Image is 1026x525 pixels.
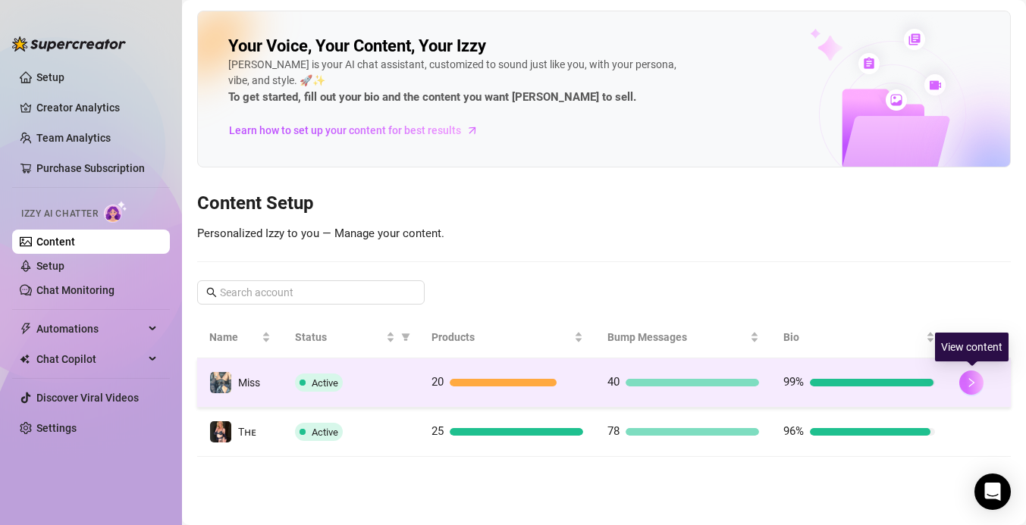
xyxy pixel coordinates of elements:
span: 20 [431,375,444,389]
span: 25 [431,424,444,438]
a: Purchase Subscription [36,156,158,180]
a: Settings [36,422,77,434]
span: search [206,287,217,298]
span: Products [431,329,571,345]
span: Bio [783,329,923,345]
input: Search account [220,284,403,301]
span: Active [312,377,338,389]
span: Bump Messages [607,329,747,345]
span: 40 [607,375,620,389]
img: Chat Copilot [20,354,30,364]
span: Miss [238,377,260,389]
span: filter [401,333,410,342]
span: right [966,377,977,388]
span: Personalized Izzy to you — Manage your content. [197,227,444,240]
a: Creator Analytics [36,95,158,120]
strong: To get started, fill out your bio and the content you want [PERSON_NAME] to sell. [228,90,636,104]
a: Discover Viral Videos [36,392,139,404]
div: View content [935,333,1009,361]
span: Status [295,329,383,345]
span: arrow-right [465,123,480,138]
th: Bump Messages [595,317,771,358]
span: Automations [36,317,144,341]
span: 96% [783,424,804,438]
img: ai-chatter-content-library-cLFOSyPT.png [775,12,1010,167]
span: filter [398,326,413,348]
span: Chat Copilot [36,347,144,371]
a: Content [36,236,75,248]
div: Open Intercom Messenger [974,473,1011,510]
th: Products [419,317,595,358]
th: Name [197,317,283,358]
span: Izzy AI Chatter [21,207,98,221]
a: Learn how to set up your content for best results [228,118,490,142]
span: Active [312,427,338,438]
button: right [959,370,984,395]
span: 78 [607,424,620,438]
span: Learn how to set up your content for best results [229,122,461,139]
th: Bio [771,317,947,358]
span: Name [209,329,259,345]
img: Miss [210,372,231,393]
div: [PERSON_NAME] is your AI chat assistant, customized to sound just like you, with your persona, vi... [228,57,683,107]
a: Setup [36,260,64,272]
a: Chat Monitoring [36,284,115,296]
th: Status [283,317,419,358]
span: 99% [783,375,804,389]
a: Setup [36,71,64,83]
img: Tʜᴇ [210,421,231,442]
span: thunderbolt [20,323,32,335]
span: Tʜᴇ [238,426,256,438]
h2: Your Voice, Your Content, Your Izzy [228,36,486,57]
img: logo-BBDzfeDw.svg [12,36,126,52]
img: AI Chatter [104,201,127,223]
a: Team Analytics [36,132,111,144]
h3: Content Setup [197,192,1011,216]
